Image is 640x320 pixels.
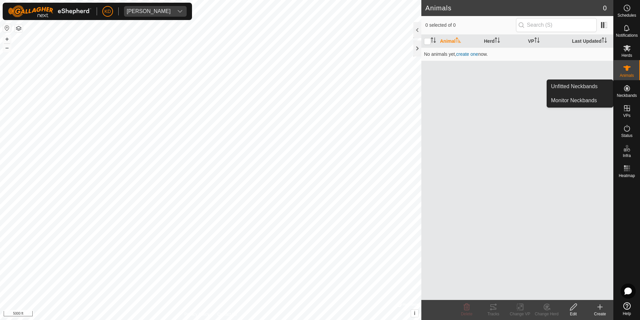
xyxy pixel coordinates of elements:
span: Neckbands [617,94,637,98]
a: Privacy Policy [184,311,209,317]
div: [PERSON_NAME] [127,9,171,14]
span: Status [621,134,632,138]
h2: Animals [425,4,603,12]
th: VP [525,35,569,48]
div: Create [587,311,613,317]
span: Unfitted Neckbands [551,83,598,91]
span: Animals [620,73,634,77]
span: Heatmap [619,174,635,178]
th: Animal [437,35,481,48]
input: Search (S) [516,18,597,32]
span: Notifications [616,33,638,37]
span: i [414,310,415,316]
div: Change Herd [533,311,560,317]
button: i [411,310,418,317]
button: – [3,44,11,52]
span: Monitor Neckbands [551,97,597,105]
span: Schedules [617,13,636,17]
span: Infra [623,154,631,158]
span: 0 [603,3,607,13]
div: Change VP [507,311,533,317]
img: Gallagher Logo [8,5,91,17]
span: 0 selected of 0 [425,22,516,29]
div: dropdown trigger [173,6,187,17]
span: VPs [623,114,630,118]
p-sorticon: Activate to sort [431,38,436,44]
div: Tracks [480,311,507,317]
button: Map Layers [15,24,23,32]
p-sorticon: Activate to sort [534,38,540,44]
button: + [3,35,11,43]
button: Reset Map [3,24,11,32]
a: Help [614,300,640,318]
span: create one [456,51,478,57]
div: Edit [560,311,587,317]
th: Last Updated [569,35,613,48]
a: Unfitted Neckbands [547,80,613,93]
p-sorticon: Activate to sort [602,38,607,44]
p-sorticon: Activate to sort [495,38,500,44]
span: Erin Kiley [124,6,173,17]
span: KD [104,8,111,15]
td: No animals yet, now. [421,47,613,61]
span: Herds [621,53,632,57]
a: Contact Us [217,311,237,317]
span: Help [623,312,631,316]
th: Herd [481,35,525,48]
p-sorticon: Activate to sort [456,38,461,44]
span: Delete [461,312,473,316]
a: Monitor Neckbands [547,94,613,107]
